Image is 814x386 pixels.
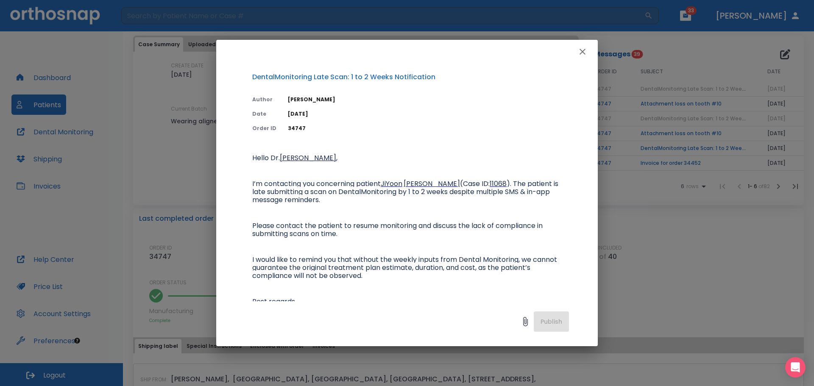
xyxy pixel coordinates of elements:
[252,255,559,280] span: I would like to remind you that without the weekly inputs from Dental Monitoring, we cannot guara...
[252,297,296,306] span: Best regards,
[288,96,569,103] p: [PERSON_NAME]
[381,181,402,188] a: JiYoon
[381,179,402,189] span: JiYoon
[252,96,278,103] p: Author
[252,179,560,205] span: ). The patient is late submitting a scan on DentalMonitoring by 1 to 2 weeks despite multiple SMS...
[460,179,490,189] span: (Case ID:
[252,125,278,132] p: Order ID
[404,181,460,188] a: [PERSON_NAME]
[252,110,278,118] p: Date
[280,155,336,162] a: [PERSON_NAME]
[252,153,280,163] span: Hello Dr.
[252,72,569,82] p: DentalMonitoring Late Scan: 1 to 2 Weeks Notification
[280,153,336,163] span: [PERSON_NAME]
[404,179,460,189] span: [PERSON_NAME]
[490,181,507,188] a: 11068
[490,179,507,189] span: 11068
[288,125,569,132] p: 34747
[785,357,806,378] div: Open Intercom Messenger
[288,110,569,118] p: [DATE]
[252,179,381,189] span: I’m contacting you concerning patient
[336,153,337,163] span: ,
[252,221,544,239] span: Please contact the patient to resume monitoring and discuss the lack of compliance in submitting ...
